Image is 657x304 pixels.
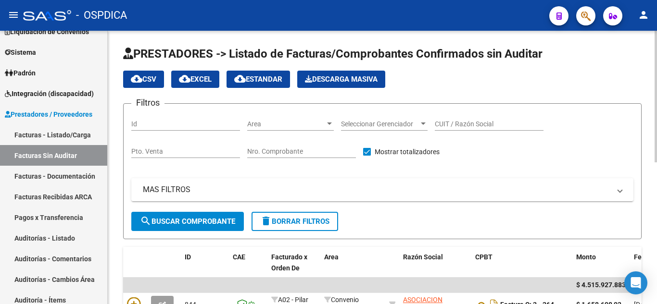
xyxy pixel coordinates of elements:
span: Sistema [5,47,36,58]
span: Descarga Masiva [305,75,378,84]
app-download-masive: Descarga masiva de comprobantes (adjuntos) [297,71,385,88]
mat-icon: cloud_download [234,73,246,85]
button: Descarga Masiva [297,71,385,88]
span: Monto [576,253,596,261]
span: PRESTADORES -> Listado de Facturas/Comprobantes Confirmados sin Auditar [123,47,543,61]
span: CSV [131,75,156,84]
mat-icon: person [638,9,649,21]
span: Prestadores / Proveedores [5,109,92,120]
span: Liquidación de Convenios [5,26,89,37]
span: Facturado x Orden De [271,253,307,272]
datatable-header-cell: Monto [572,247,630,289]
span: Area [247,120,325,128]
mat-icon: menu [8,9,19,21]
button: Buscar Comprobante [131,212,244,231]
span: Estandar [234,75,282,84]
span: Mostrar totalizadores [375,146,440,158]
datatable-header-cell: CAE [229,247,267,289]
h3: Filtros [131,96,164,109]
datatable-header-cell: CPBT [471,247,572,289]
span: CPBT [475,253,493,261]
button: Estandar [227,71,290,88]
span: ID [185,253,191,261]
mat-icon: cloud_download [131,73,142,85]
mat-panel-title: MAS FILTROS [143,184,610,195]
span: Integración (discapacidad) [5,88,94,99]
span: Buscar Comprobante [140,217,235,226]
datatable-header-cell: Razón Social [399,247,471,289]
span: Seleccionar Gerenciador [341,120,419,128]
span: EXCEL [179,75,212,84]
span: Razón Social [403,253,443,261]
button: EXCEL [171,71,219,88]
div: Open Intercom Messenger [624,271,647,294]
span: - OSPDICA [76,5,127,26]
span: Borrar Filtros [260,217,329,226]
span: Padrón [5,68,36,78]
datatable-header-cell: Facturado x Orden De [267,247,320,289]
span: Area [324,253,339,261]
span: CAE [233,253,245,261]
mat-expansion-panel-header: MAS FILTROS [131,178,633,201]
datatable-header-cell: Area [320,247,385,289]
mat-icon: cloud_download [179,73,190,85]
button: Borrar Filtros [252,212,338,231]
span: $ 4.515.927.883,99 [576,281,635,289]
mat-icon: search [140,215,152,227]
datatable-header-cell: ID [181,247,229,289]
button: CSV [123,71,164,88]
mat-icon: delete [260,215,272,227]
